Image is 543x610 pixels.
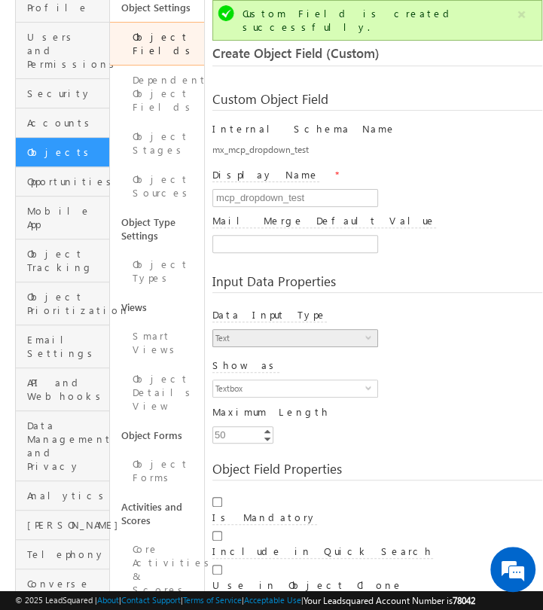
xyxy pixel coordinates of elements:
[110,293,204,322] a: Views
[16,511,109,540] a: [PERSON_NAME]
[212,544,433,559] label: Include in Quick Search
[110,22,204,66] a: Object Fields
[110,421,204,450] a: Object Forms
[16,239,109,282] a: Object Tracking
[27,547,105,561] span: Telephony
[16,481,109,511] a: Analytics
[16,540,109,569] a: Telephony
[16,368,109,411] a: API and Webhooks
[212,214,436,228] label: Mail Merge Default Value
[20,139,275,451] textarea: Type your message and hit 'Enter'
[27,518,105,532] span: [PERSON_NAME]
[27,489,105,502] span: Analytics
[212,405,542,419] label: Maximum Length
[16,167,109,197] a: Opportunities
[27,30,105,71] span: Users and Permissions
[212,275,542,293] div: Input Data Properties
[212,578,403,593] label: Use in Object Clone
[453,595,475,606] span: 78042
[27,333,105,360] span: Email Settings
[97,595,119,605] a: About
[16,197,109,239] a: Mobile App
[205,464,273,484] em: Start Chat
[213,330,365,346] span: Text
[365,334,377,340] span: select
[110,535,204,605] a: Core Activities & Scores
[27,1,105,14] span: Profile
[110,250,204,293] a: Object Types
[110,322,204,364] a: Smart Views
[27,376,105,403] span: API and Webhooks
[26,79,63,99] img: d_60004797649_company_0_60004797649
[110,165,204,208] a: Object Sources
[16,108,109,138] a: Accounts
[212,122,542,143] div: Internal Schema Name
[243,7,515,34] div: Custom Field is created successfully.
[212,511,317,523] a: Is Mandatory
[212,93,542,111] div: Custom Object Field
[110,450,204,493] a: Object Forms
[304,595,475,606] span: Your Leadsquared Account Number is
[212,44,380,62] span: Create Object Field (Custom)
[110,208,204,250] a: Object Type Settings
[27,577,105,590] span: Converse
[212,214,436,227] a: Mail Merge Default Value
[27,116,105,130] span: Accounts
[261,427,273,435] a: Increment
[27,204,105,231] span: Mobile App
[27,290,105,317] span: Object Prioritization
[212,308,327,322] label: Data Input Type
[212,168,319,182] label: Display Name
[261,435,273,443] a: Decrement
[212,462,542,480] div: Object Field Properties
[212,168,331,181] a: Display Name
[212,511,317,525] label: Is Mandatory
[110,364,204,421] a: Object Details View
[16,411,109,481] a: Data Management and Privacy
[15,593,475,608] span: © 2025 LeadSquared | | | | |
[121,595,181,605] a: Contact Support
[27,247,105,274] span: Object Tracking
[27,145,105,159] span: Objects
[110,122,204,165] a: Object Stages
[27,419,105,473] span: Data Management and Privacy
[212,578,403,591] a: Use in Object Clone
[212,544,433,557] a: Include in Quick Search
[27,87,105,100] span: Security
[110,493,204,535] a: Activities and Scores
[212,358,279,373] label: Show as
[27,175,105,188] span: Opportunities
[110,66,204,122] a: Dependent Object Fields
[78,79,253,99] div: Chat with us now
[213,380,365,397] span: Textbox
[212,358,279,371] a: Show as
[16,138,109,167] a: Objects
[244,595,301,605] a: Acceptable Use
[365,384,377,391] span: select
[16,569,109,599] a: Converse
[16,282,109,325] a: Object Prioritization
[16,23,109,79] a: Users and Permissions
[212,308,327,321] a: Data Input Type
[212,143,542,164] div: mx_mcp_dropdown_test
[247,8,283,44] div: Minimize live chat window
[16,79,109,108] a: Security
[212,426,228,444] div: 50
[183,595,242,605] a: Terms of Service
[16,325,109,368] a: Email Settings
